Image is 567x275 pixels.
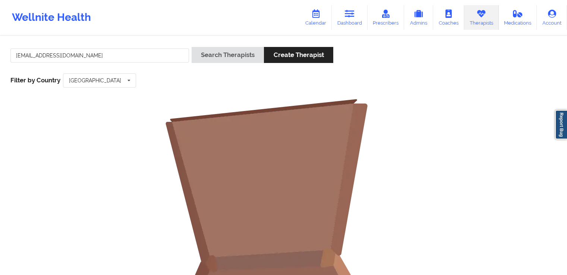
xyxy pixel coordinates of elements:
[433,5,464,30] a: Coaches
[300,5,332,30] a: Calendar
[499,5,537,30] a: Medications
[69,78,121,83] div: [GEOGRAPHIC_DATA]
[10,76,60,84] span: Filter by Country
[332,5,368,30] a: Dashboard
[264,47,333,63] button: Create Therapist
[192,47,264,63] button: Search Therapists
[404,5,433,30] a: Admins
[464,5,499,30] a: Therapists
[10,48,189,63] input: Search Keywords
[368,5,404,30] a: Prescribers
[555,110,567,139] a: Report Bug
[537,5,567,30] a: Account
